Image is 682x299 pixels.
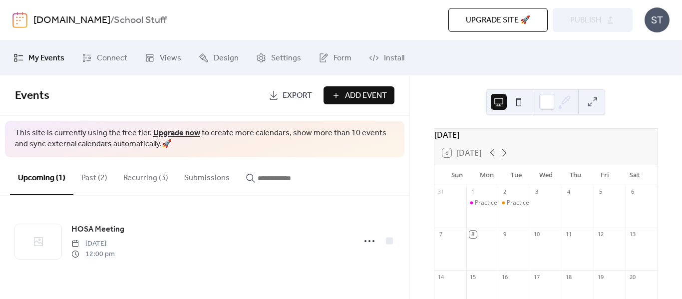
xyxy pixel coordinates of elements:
[466,14,530,26] span: Upgrade site 🚀
[437,273,445,281] div: 14
[74,44,135,71] a: Connect
[345,90,387,102] span: Add Event
[153,125,200,141] a: Upgrade now
[271,52,301,64] span: Settings
[565,231,572,238] div: 11
[249,44,309,71] a: Settings
[110,11,114,30] b: /
[15,128,394,150] span: This site is currently using the free tier. to create more calendars, show more than 10 events an...
[501,165,531,185] div: Tue
[97,52,127,64] span: Connect
[71,224,124,236] span: HOSA Meeting
[10,157,73,195] button: Upcoming (1)
[533,273,540,281] div: 17
[71,239,115,249] span: [DATE]
[214,52,239,64] span: Design
[501,273,508,281] div: 16
[71,249,115,260] span: 12:00 pm
[176,157,238,194] button: Submissions
[469,273,477,281] div: 15
[597,188,604,196] div: 5
[73,157,115,194] button: Past (2)
[115,157,176,194] button: Recurring (3)
[498,199,530,207] div: Practice
[501,188,508,196] div: 2
[437,231,445,238] div: 7
[384,52,404,64] span: Install
[160,52,181,64] span: Views
[533,231,540,238] div: 10
[645,7,670,32] div: ST
[597,231,604,238] div: 12
[191,44,246,71] a: Design
[283,90,312,102] span: Export
[469,188,477,196] div: 1
[475,199,497,207] div: Practice
[531,165,561,185] div: Wed
[311,44,359,71] a: Form
[361,44,412,71] a: Install
[334,52,351,64] span: Form
[597,273,604,281] div: 19
[590,165,620,185] div: Fri
[437,188,445,196] div: 31
[33,11,110,30] a: [DOMAIN_NAME]
[448,8,548,32] button: Upgrade site 🚀
[629,188,636,196] div: 6
[629,273,636,281] div: 20
[629,231,636,238] div: 13
[434,129,658,141] div: [DATE]
[472,165,501,185] div: Mon
[114,11,167,30] b: School Stuff
[466,199,498,207] div: Practice
[620,165,650,185] div: Sat
[561,165,590,185] div: Thu
[137,44,189,71] a: Views
[324,86,394,104] button: Add Event
[442,165,472,185] div: Sun
[15,85,49,107] span: Events
[565,188,572,196] div: 4
[261,86,320,104] a: Export
[469,231,477,238] div: 8
[12,12,27,28] img: logo
[6,44,72,71] a: My Events
[565,273,572,281] div: 18
[533,188,540,196] div: 3
[501,231,508,238] div: 9
[28,52,64,64] span: My Events
[507,199,529,207] div: Practice
[71,223,124,236] a: HOSA Meeting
